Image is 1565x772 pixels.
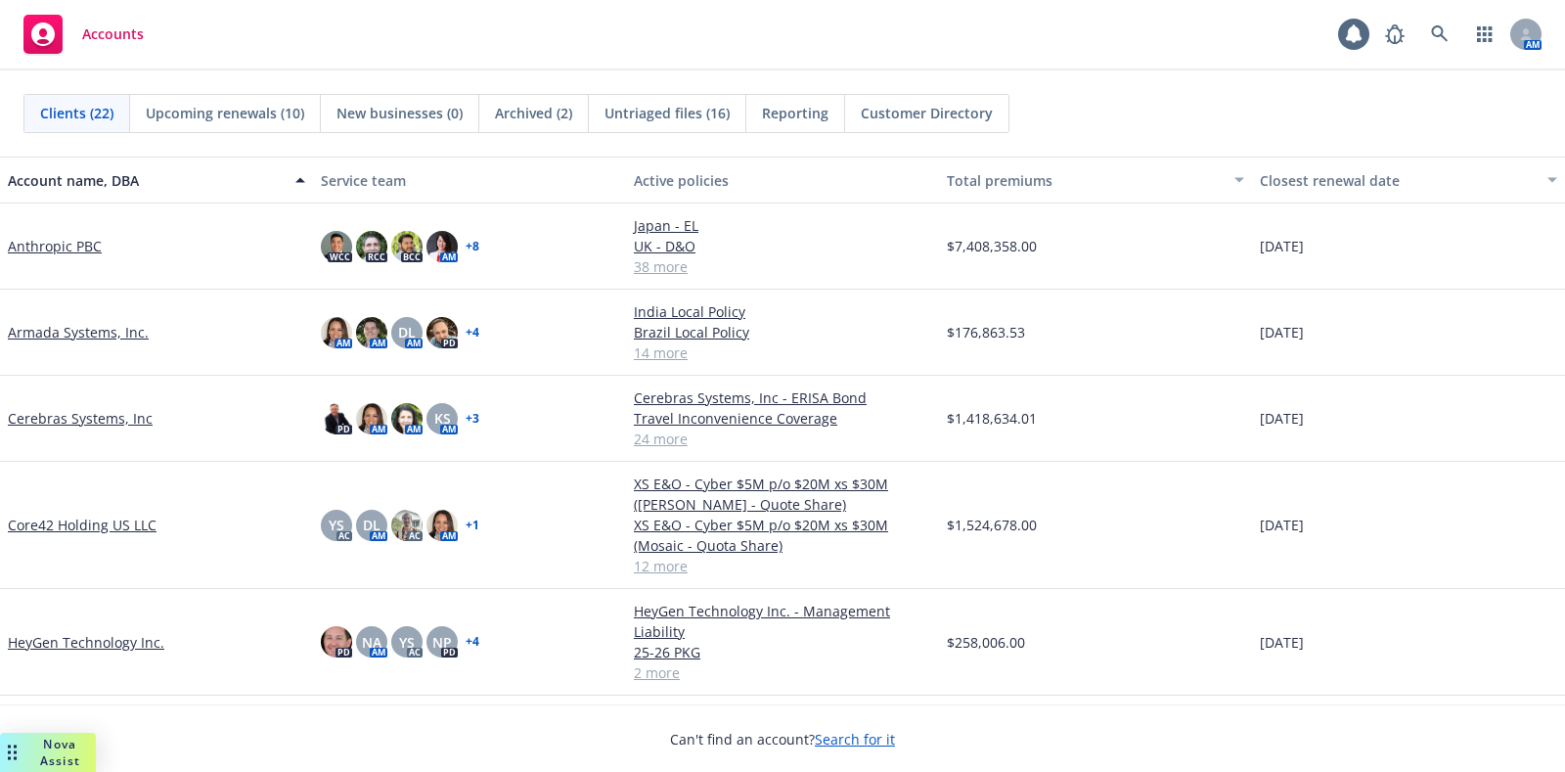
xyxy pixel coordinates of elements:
[146,103,304,123] span: Upcoming renewals (10)
[634,256,931,277] a: 38 more
[947,170,1223,191] div: Total premiums
[466,241,479,252] a: + 8
[16,7,152,62] a: Accounts
[426,317,458,348] img: photo
[356,317,387,348] img: photo
[466,520,479,531] a: + 1
[939,157,1252,204] button: Total premiums
[1252,157,1565,204] button: Closest renewal date
[8,515,156,535] a: Core42 Holding US LLC
[634,429,931,449] a: 24 more
[356,231,387,262] img: photo
[861,103,993,123] span: Customer Directory
[815,730,895,749] a: Search for it
[634,301,931,322] a: India Local Policy
[336,103,463,123] span: New businesses (0)
[329,515,344,535] span: YS
[8,408,153,429] a: Cerebras Systems, Inc
[947,236,1037,256] span: $7,408,358.00
[634,322,931,342] a: Brazil Local Policy
[634,601,931,642] a: HeyGen Technology Inc. - Management Liability
[321,170,618,191] div: Service team
[1260,322,1304,342] span: [DATE]
[1260,632,1304,653] span: [DATE]
[1260,170,1536,191] div: Closest renewal date
[634,387,931,408] a: Cerebras Systems, Inc - ERISA Bond
[391,403,423,434] img: photo
[604,103,730,123] span: Untriaged files (16)
[40,736,80,769] span: Nova Assist
[313,157,626,204] button: Service team
[947,515,1037,535] span: $1,524,678.00
[399,632,415,653] span: YS
[426,510,458,541] img: photo
[40,103,113,123] span: Clients (22)
[634,556,931,576] a: 12 more
[398,322,416,342] span: DL
[634,662,931,683] a: 2 more
[634,408,931,429] a: Travel Inconvenience Coverage
[1260,515,1304,535] span: [DATE]
[466,327,479,339] a: + 4
[762,103,828,123] span: Reporting
[434,408,451,429] span: KS
[1260,236,1304,256] span: [DATE]
[391,510,423,541] img: photo
[432,632,452,653] span: NP
[362,632,381,653] span: NA
[321,626,352,658] img: photo
[8,322,149,342] a: Armada Systems, Inc.
[634,474,931,515] a: XS E&O - Cyber $5M p/o $20M xs $30M ([PERSON_NAME] - Quote Share)
[634,236,931,256] a: UK - D&O
[947,632,1025,653] span: $258,006.00
[391,231,423,262] img: photo
[1260,408,1304,429] span: [DATE]
[8,236,102,256] a: Anthropic PBC
[8,170,284,191] div: Account name, DBA
[634,215,931,236] a: Japan - EL
[634,642,931,662] a: 25-26 PKG
[321,403,352,434] img: photo
[947,322,1025,342] span: $176,863.53
[1375,15,1414,54] a: Report a Bug
[1465,15,1504,54] a: Switch app
[321,317,352,348] img: photo
[466,636,479,648] a: + 4
[321,231,352,262] img: photo
[82,26,144,42] span: Accounts
[634,170,931,191] div: Active policies
[634,342,931,363] a: 14 more
[426,231,458,262] img: photo
[947,408,1037,429] span: $1,418,634.01
[8,632,164,653] a: HeyGen Technology Inc.
[363,515,380,535] span: DL
[670,729,895,749] span: Can't find an account?
[1420,15,1459,54] a: Search
[466,413,479,425] a: + 3
[626,157,939,204] button: Active policies
[495,103,572,123] span: Archived (2)
[634,515,931,556] a: XS E&O - Cyber $5M p/o $20M xs $30M (Mosaic - Quota Share)
[356,403,387,434] img: photo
